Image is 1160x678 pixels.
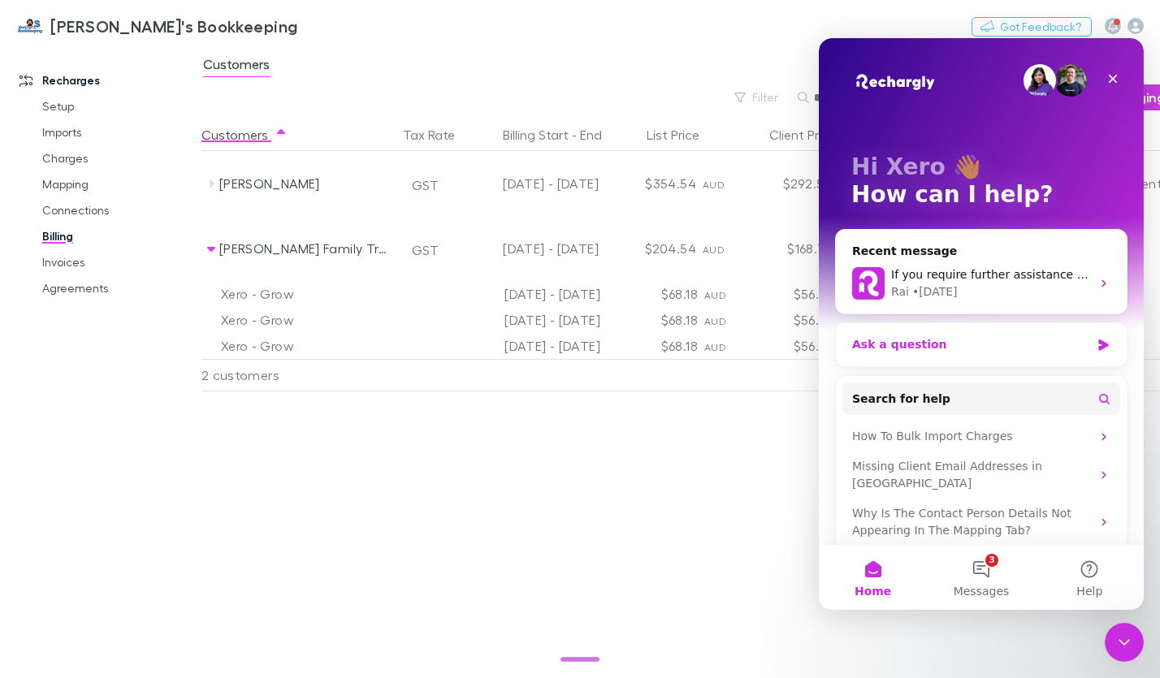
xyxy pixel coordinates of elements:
span: Search for help [33,352,132,369]
div: Why Is The Contact Person Details Not Appearing In The Mapping Tab? [24,460,301,507]
button: Customers [201,119,288,151]
a: Charges [26,145,210,171]
div: Xero - Grow [221,307,390,333]
a: Connections [26,197,210,223]
div: $56.25 [743,333,841,359]
span: Messages [135,547,191,559]
div: 2 customers [201,359,396,391]
span: AUD [704,289,726,301]
button: Got Feedback? [972,17,1092,37]
a: Mapping [26,171,210,197]
div: $292.50 [742,151,839,216]
img: Jim's Bookkeeping's Logo [16,16,44,36]
a: Recharges [3,67,210,93]
div: Ask a question [16,284,309,329]
div: [DATE] - [DATE] [461,333,607,359]
div: Rai [72,245,90,262]
a: Imports [26,119,210,145]
a: [PERSON_NAME]'s Bookkeeping [6,6,308,45]
div: Missing Client Email Addresses in [GEOGRAPHIC_DATA] [24,413,301,460]
iframe: Intercom live chat [819,38,1144,610]
button: Filter [726,88,788,107]
div: Ask a question [33,298,271,315]
a: Billing [26,223,210,249]
iframe: Intercom live chat [1105,623,1144,662]
div: • [DATE] [93,245,139,262]
div: [PERSON_NAME] Family Trust [219,216,392,281]
button: GST [405,237,446,263]
div: $68.18 [607,333,704,359]
button: Messages [108,507,216,572]
button: Help [217,507,325,572]
span: Home [36,547,72,559]
div: $68.18 [607,281,704,307]
div: $168.75 [742,216,839,281]
a: Setup [26,93,210,119]
button: List Price [647,119,719,151]
div: [DATE] - [DATE] [461,307,607,333]
h3: [PERSON_NAME]'s Bookkeeping [50,16,297,36]
div: $68.18 [607,307,704,333]
div: Missing Client Email Addresses in [GEOGRAPHIC_DATA] [33,420,272,454]
div: $204.54 [605,216,703,281]
button: Client Price [769,119,855,151]
div: $56.25 [743,307,841,333]
div: $56.25 [743,281,841,307]
span: AUD [703,179,725,191]
div: [DATE] - [DATE] [461,281,607,307]
div: [DATE] - [DATE] [465,151,599,216]
button: Billing Start - End [503,119,621,151]
div: How To Bulk Import Charges [24,383,301,413]
span: AUD [704,315,726,327]
div: [DATE] - [DATE] [465,216,599,281]
div: Close [279,26,309,55]
button: GST [405,172,446,198]
div: $354.54 [605,151,703,216]
span: AUD [703,244,725,256]
a: Agreements [26,275,210,301]
div: Xero - Grow [221,281,390,307]
span: Customers [203,56,270,77]
div: How To Bulk Import Charges [33,390,272,407]
div: Xero - Grow [221,333,390,359]
a: Invoices [26,249,210,275]
div: [PERSON_NAME] [219,151,392,216]
span: AUD [704,341,726,353]
button: Search for help [24,344,301,377]
button: Tax Rate [403,119,474,151]
span: Help [258,547,284,559]
div: Why Is The Contact Person Details Not Appearing In The Mapping Tab? [33,467,272,501]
